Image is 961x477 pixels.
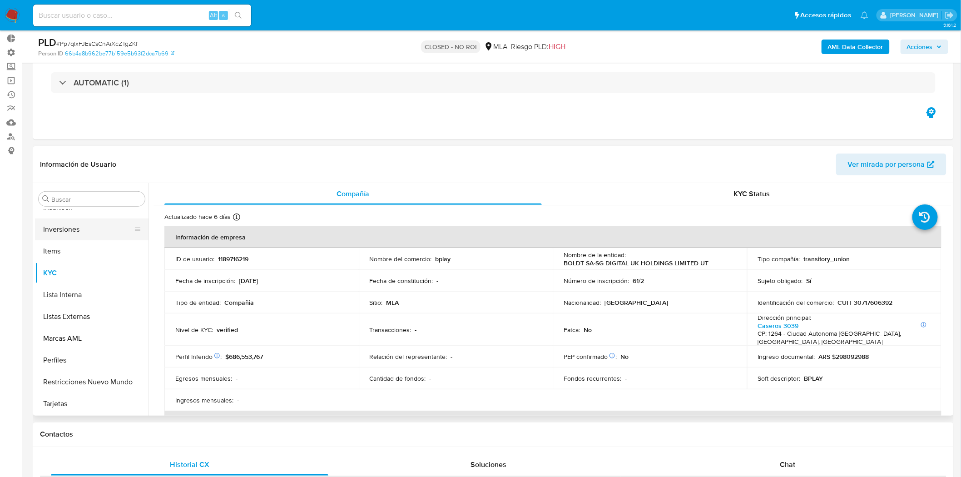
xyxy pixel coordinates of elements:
[564,298,601,307] p: Nacionalidad :
[35,240,149,262] button: Items
[175,374,232,383] p: Egresos mensuales :
[370,374,426,383] p: Cantidad de fondos :
[35,349,149,371] button: Perfiles
[758,298,834,307] p: Identificación del comercio :
[758,321,799,330] a: Caseros 3039
[51,195,141,204] input: Buscar
[890,11,941,20] p: sandra.chabay@mercadolibre.com
[370,353,447,361] p: Relación del representante :
[175,326,213,334] p: Nivel de KYC :
[175,277,235,285] p: Fecha de inscripción :
[175,255,214,263] p: ID de usuario :
[620,353,629,361] p: No
[801,10,852,20] span: Accesos rápidos
[224,298,254,307] p: Compañia
[386,298,399,307] p: MLA
[484,42,507,52] div: MLA
[35,328,149,349] button: Marcas AML
[804,255,850,263] p: transitory_union
[237,396,239,404] p: -
[780,459,796,470] span: Chat
[734,189,770,199] span: KYC Status
[225,352,263,361] span: $686,553,767
[758,255,800,263] p: Tipo compañía :
[370,255,432,263] p: Nombre del comercio :
[564,374,621,383] p: Fondos recurrentes :
[370,326,411,334] p: Transacciones :
[564,353,617,361] p: PEP confirmado :
[807,277,812,285] p: Sí
[175,353,222,361] p: Perfil Inferido :
[40,430,946,439] h1: Contactos
[51,72,936,93] div: AUTOMATIC (1)
[511,42,565,52] span: Riesgo PLD:
[236,374,238,383] p: -
[35,306,149,328] button: Listas Externas
[604,298,668,307] p: [GEOGRAPHIC_DATA]
[35,262,149,284] button: KYC
[415,326,417,334] p: -
[164,226,941,248] th: Información de empresa
[828,40,883,54] b: AML Data Collector
[218,255,248,263] p: 1189716219
[901,40,948,54] button: Acciones
[170,459,209,470] span: Historial CX
[430,374,431,383] p: -
[471,459,507,470] span: Soluciones
[164,411,941,433] th: Datos de contacto
[164,213,231,221] p: Actualizado hace 6 días
[625,374,627,383] p: -
[42,195,50,203] button: Buscar
[907,40,933,54] span: Acciones
[38,50,63,58] b: Person ID
[758,313,812,322] p: Dirección principal :
[175,396,233,404] p: Ingresos mensuales :
[239,277,258,285] p: [DATE]
[945,10,954,20] a: Salir
[40,160,116,169] h1: Información de Usuario
[436,255,451,263] p: bplay
[421,40,480,53] p: CLOSED - NO ROI
[564,259,708,267] p: BOLDT SA-SG DIGITAL UK HOLDINGS LIMITED UT
[337,189,370,199] span: Compañía
[943,21,956,29] span: 3.161.2
[822,40,890,54] button: AML Data Collector
[175,298,221,307] p: Tipo de entidad :
[861,11,868,19] a: Notificaciones
[804,374,823,383] p: BPLAY
[65,50,174,58] a: 66b4a8b962be77b159e5b93f2dca7b69
[758,353,815,361] p: Ingreso documental :
[370,298,383,307] p: Sitio :
[370,277,433,285] p: Fecha de constitución :
[819,353,869,361] p: ARS $298092988
[848,154,925,175] span: Ver mirada por persona
[35,393,149,415] button: Tarjetas
[836,154,946,175] button: Ver mirada por persona
[758,330,927,346] h4: CP: 1264 - Ciudad Autonoma [GEOGRAPHIC_DATA], [GEOGRAPHIC_DATA], [GEOGRAPHIC_DATA]
[549,41,565,52] span: HIGH
[451,353,453,361] p: -
[74,78,129,88] h3: AUTOMATIC (1)
[229,9,248,22] button: search-icon
[437,277,439,285] p: -
[38,35,56,50] b: PLD
[217,326,238,334] p: verified
[564,251,626,259] p: Nombre de la entidad :
[758,374,801,383] p: Soft descriptor :
[35,371,149,393] button: Restricciones Nuevo Mundo
[222,11,225,20] span: s
[633,277,644,285] p: 61/2
[838,298,893,307] p: CUIT 30717606392
[56,39,138,48] span: # Pp7qlxFJEsCsCnAiXcZTgZKf
[584,326,592,334] p: No
[564,326,580,334] p: Fatca :
[35,219,141,240] button: Inversiones
[564,277,629,285] p: Número de inscripción :
[758,277,803,285] p: Sujeto obligado :
[33,10,251,21] input: Buscar usuario o caso...
[210,11,217,20] span: Alt
[35,284,149,306] button: Lista Interna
